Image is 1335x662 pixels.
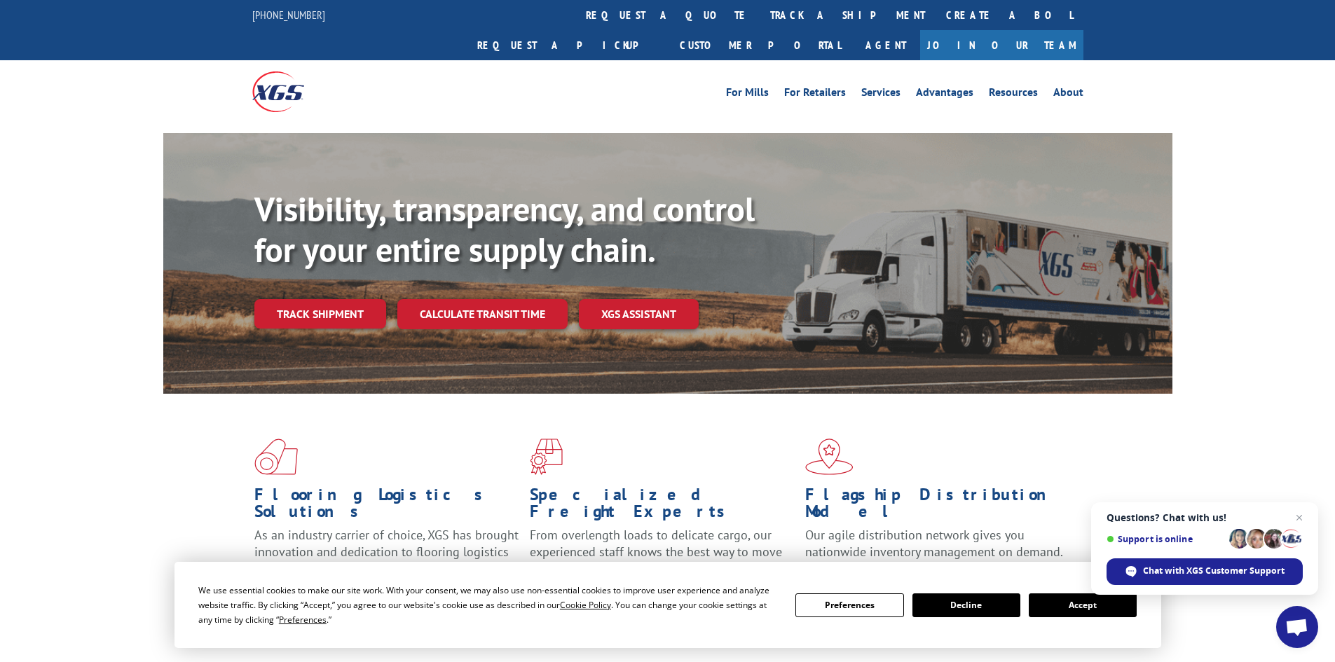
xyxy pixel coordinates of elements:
img: xgs-icon-flagship-distribution-model-red [805,439,854,475]
img: xgs-icon-total-supply-chain-intelligence-red [254,439,298,475]
span: Our agile distribution network gives you nationwide inventory management on demand. [805,527,1063,560]
a: Request a pickup [467,30,669,60]
div: Open chat [1276,606,1318,648]
span: Close chat [1291,509,1308,526]
span: Preferences [279,614,327,626]
span: Support is online [1107,534,1224,544]
div: Chat with XGS Customer Support [1107,558,1303,585]
a: Join Our Team [920,30,1083,60]
a: For Retailers [784,87,846,102]
a: Resources [989,87,1038,102]
a: Advantages [916,87,973,102]
div: We use essential cookies to make our site work. With your consent, we may also use non-essential ... [198,583,779,627]
button: Accept [1029,593,1137,617]
h1: Specialized Freight Experts [530,486,795,527]
a: XGS ASSISTANT [579,299,699,329]
img: xgs-icon-focused-on-flooring-red [530,439,563,475]
span: Questions? Chat with us! [1107,512,1303,523]
a: Track shipment [254,299,386,329]
b: Visibility, transparency, and control for your entire supply chain. [254,187,755,271]
button: Decline [912,593,1020,617]
h1: Flooring Logistics Solutions [254,486,519,527]
p: From overlength loads to delicate cargo, our experienced staff knows the best way to move your fr... [530,527,795,589]
div: Cookie Consent Prompt [174,562,1161,648]
a: [PHONE_NUMBER] [252,8,325,22]
a: Services [861,87,901,102]
a: Calculate transit time [397,299,568,329]
span: As an industry carrier of choice, XGS has brought innovation and dedication to flooring logistics... [254,527,519,577]
span: Cookie Policy [560,599,611,611]
span: Chat with XGS Customer Support [1143,565,1285,577]
a: About [1053,87,1083,102]
a: For Mills [726,87,769,102]
button: Preferences [795,593,903,617]
a: Agent [851,30,920,60]
a: Customer Portal [669,30,851,60]
h1: Flagship Distribution Model [805,486,1070,527]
